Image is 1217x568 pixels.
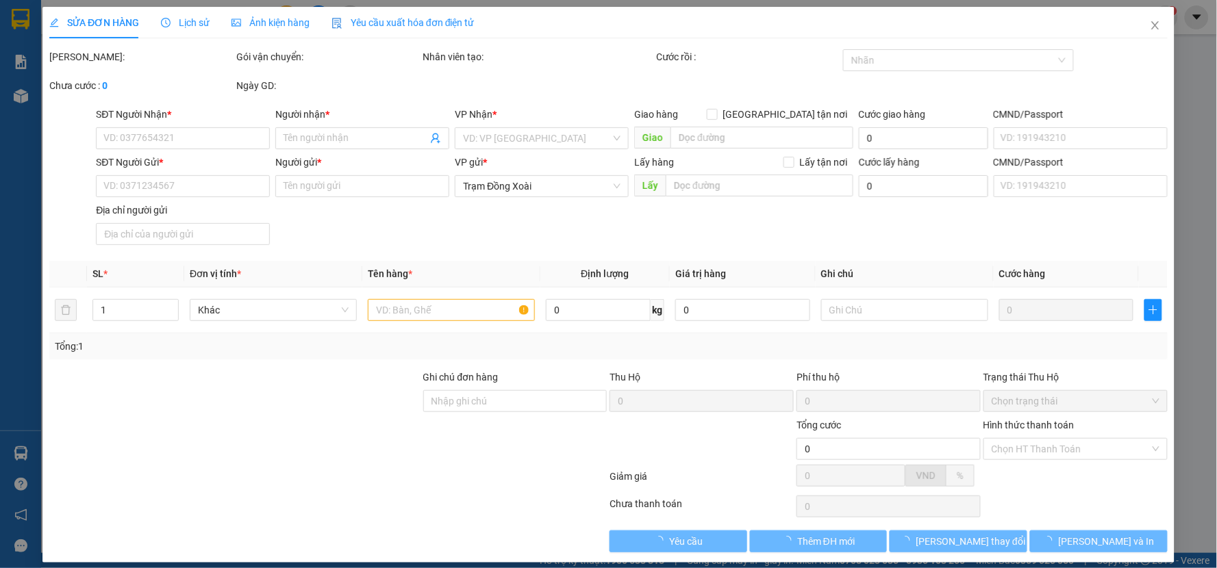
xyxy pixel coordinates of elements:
div: Nhân viên tạo: [423,49,654,64]
label: Ghi chú đơn hàng [423,372,499,383]
span: plus [1145,305,1161,315]
span: Đơn vị tính [190,268,241,279]
span: SL [92,268,103,279]
span: Giá trị hàng [675,268,726,279]
span: Ảnh kiện hàng [231,17,310,28]
span: edit [49,18,59,27]
img: icon [331,18,342,29]
div: Phí thu hộ [796,370,981,390]
span: Định lượng [581,268,629,279]
span: Chọn trạng thái [992,391,1159,411]
span: % [957,470,964,481]
div: Ngày GD: [236,78,421,93]
input: 0 [999,299,1134,321]
span: picture [231,18,241,27]
th: Ghi chú [816,261,994,287]
span: Cước hàng [999,268,1046,279]
div: CMND/Passport [994,155,1168,170]
div: CMND/Passport [994,107,1168,122]
span: Thêm ĐH mới [797,534,855,549]
input: VD: Bàn, Ghế [368,299,535,321]
span: Tổng cước [796,419,841,430]
span: Yêu cầu xuất hóa đơn điện tử [331,17,475,28]
span: Tên hàng [368,268,412,279]
button: [PERSON_NAME] và In [1030,530,1168,552]
input: Địa chỉ của người gửi [96,223,270,245]
button: Yêu cầu [610,530,748,552]
span: Trạm Đồng Xoài [464,176,621,196]
button: delete [55,299,77,321]
label: Cước giao hàng [859,109,926,120]
span: [GEOGRAPHIC_DATA] tận nơi [718,107,853,122]
input: Ghi Chú [821,299,988,321]
div: Chưa cước : [49,78,234,93]
button: plus [1144,299,1162,321]
span: Thu Hộ [610,372,640,383]
span: Lấy [635,175,666,196]
span: loading [901,536,916,545]
span: Giao [635,127,671,149]
span: [PERSON_NAME] và In [1059,534,1155,549]
b: 0 [102,80,108,91]
span: Khác [198,300,349,320]
span: Lấy tận nơi [794,155,853,170]
span: user-add [431,133,442,144]
input: Cước lấy hàng [859,175,988,197]
input: Dọc đường [671,127,854,149]
div: Người gửi [275,155,449,170]
div: SĐT Người Gửi [96,155,270,170]
button: Thêm ĐH mới [750,530,888,552]
div: Địa chỉ người gửi [96,203,270,218]
span: close [1150,20,1161,31]
span: VP Nhận [455,109,493,120]
span: clock-circle [161,18,171,27]
span: VND [916,470,936,481]
div: Gói vận chuyển: [236,49,421,64]
span: Yêu cầu [669,534,703,549]
span: loading [654,536,669,545]
span: loading [782,536,797,545]
div: Chưa thanh toán [608,496,795,520]
input: Dọc đường [666,175,854,196]
span: SỬA ĐƠN HÀNG [49,17,139,28]
div: [PERSON_NAME]: [49,49,234,64]
span: Lịch sử [161,17,210,28]
span: loading [1044,536,1059,545]
input: Cước giao hàng [859,127,988,149]
div: VP gửi [455,155,629,170]
div: Giảm giá [608,469,795,493]
div: Trạng thái Thu Hộ [983,370,1168,385]
span: [PERSON_NAME] thay đổi [916,534,1026,549]
div: Cước rồi : [657,49,841,64]
input: Ghi chú đơn hàng [423,390,607,412]
button: [PERSON_NAME] thay đổi [890,530,1028,552]
span: kg [651,299,664,321]
label: Hình thức thanh toán [983,419,1075,430]
span: Giao hàng [635,109,679,120]
span: Lấy hàng [635,157,675,168]
label: Cước lấy hàng [859,157,920,168]
button: Close [1136,7,1175,45]
div: Người nhận [275,107,449,122]
div: Tổng: 1 [55,339,470,354]
div: SĐT Người Nhận [96,107,270,122]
